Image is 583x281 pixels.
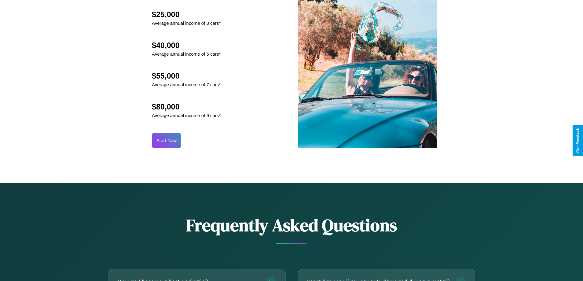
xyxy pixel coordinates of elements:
[108,213,475,237] h2: Frequently Asked Questions
[152,72,221,80] h2: $55,000
[152,80,221,89] p: Average annual income of 7 cars*
[152,19,221,27] p: Average annual income of 3 cars*
[152,41,221,50] h2: $40,000
[576,128,580,153] div: Give Feedback
[152,102,221,111] h2: $80,000
[152,133,181,148] button: Start Now
[152,50,221,58] p: Average annual income of 5 cars*
[152,111,221,120] p: Average annual income of 9 cars*
[152,10,221,19] h2: $25,000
